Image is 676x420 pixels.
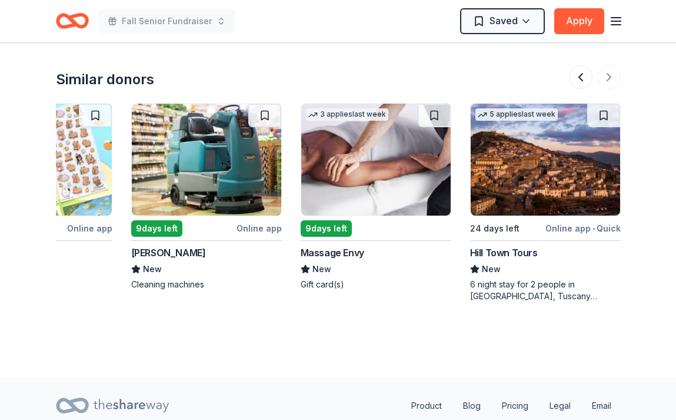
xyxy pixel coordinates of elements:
div: [PERSON_NAME] [131,246,206,260]
div: Cleaning machines [131,279,282,290]
div: Online app [237,221,282,236]
div: 3 applies last week [306,108,388,121]
div: Gift card(s) [301,279,451,290]
div: 9 days left [131,220,182,237]
a: Image for Hill Town Tours 5 applieslast week24 days leftOnline app•QuickHill Town ToursNew6 night... [470,103,621,302]
div: Online app Quick [545,221,621,236]
div: 5 applies last week [475,108,558,121]
div: 6 night stay for 2 people in [GEOGRAPHIC_DATA], Tuscany (charity rate is $1380; retails at $2200;... [470,279,621,302]
button: Fall Senior Fundraiser [98,9,235,33]
a: Pricing [492,394,538,418]
span: New [312,262,331,276]
div: Similar donors [56,70,154,89]
span: Fall Senior Fundraiser [122,14,212,28]
nav: quick links [402,394,621,418]
a: Blog [454,394,490,418]
a: Image for Massage Envy3 applieslast week9days leftMassage EnvyNewGift card(s) [301,103,451,290]
div: Online app [67,221,112,236]
img: Image for Massage Envy [301,104,451,216]
button: Saved [460,8,545,34]
div: 9 days left [301,220,352,237]
a: Product [402,394,451,418]
div: Hill Town Tours [470,246,538,260]
img: Image for Hill Town Tours [471,104,620,216]
div: 24 days left [470,221,520,236]
button: Apply [554,8,604,34]
a: Email [582,394,621,418]
a: Home [56,7,89,35]
span: Saved [489,13,518,28]
span: New [482,262,501,276]
img: Image for Tennant [132,104,281,216]
span: • [592,224,595,233]
div: Massage Envy [301,246,364,260]
a: Image for Tennant9days leftOnline app[PERSON_NAME]NewCleaning machines [131,103,282,290]
a: Legal [540,394,580,418]
span: New [143,262,162,276]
